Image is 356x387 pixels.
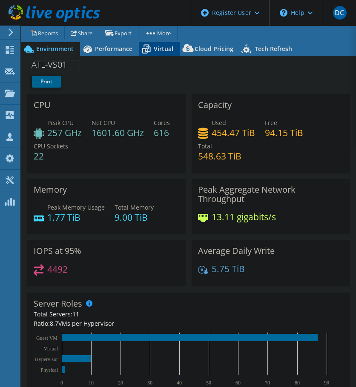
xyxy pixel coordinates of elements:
[47,213,105,222] h4: 1.77 TiB
[115,213,154,222] h4: 9.00 TiB
[28,60,80,69] h1: ATL-VS01
[40,367,58,373] text: Physical
[64,26,99,40] a: Share
[34,142,68,150] span: CPU Sockets
[177,380,182,386] text: 40
[34,310,189,319] div: Total Servers:
[47,203,105,211] span: Peak Memory Usage
[212,264,245,273] h4: 5.75 TiB
[99,26,138,40] a: Export
[118,380,123,386] text: 20
[47,128,82,137] h4: 257 GHz
[147,380,152,386] text: 30
[195,45,233,53] span: Cloud Pricing
[198,185,344,204] h3: Peak Aggregate Network Throughput
[92,119,115,127] span: Net CPU
[34,299,82,308] h3: Server Roles
[255,45,292,53] span: Tech Refresh
[154,45,173,53] span: Virtual
[89,380,94,386] text: 10
[212,128,255,137] h4: 454.47 TiB
[280,9,287,17] svg: \n
[24,26,65,40] a: Reports
[265,380,270,386] text: 70
[92,128,144,137] h4: 1601.60 GHz
[35,356,58,362] text: Hypervisor
[265,119,277,127] span: Free
[36,45,74,53] span: Environment
[34,246,81,256] h3: IOPS at 95%
[212,119,226,127] span: Used
[36,335,57,341] text: Guest VM
[154,119,170,127] span: Cores
[50,319,58,327] span: 8.7
[212,212,276,222] h4: 13.11 gigabits/s
[198,151,241,161] h4: 548.63 TiB
[295,380,300,386] text: 80
[206,380,211,386] text: 50
[47,265,68,274] h4: 4492
[333,6,347,20] span: DC
[198,246,275,256] h3: Average Daily Write
[34,151,68,161] h4: 22
[34,319,344,328] div: Ratio: VMs per Hypervisor
[47,119,74,127] span: Peak CPU
[198,100,232,110] h3: Capacity
[138,26,178,40] a: More
[115,203,154,211] span: Total Memory
[60,380,63,386] text: 0
[34,185,67,194] h3: Memory
[154,128,170,137] h4: 616
[44,346,58,352] text: Virtual
[72,310,79,318] span: 11
[34,100,51,110] h3: CPU
[324,380,329,386] text: 90
[95,45,132,53] span: Performance
[265,128,303,137] h4: 94.15 TiB
[235,380,241,386] text: 60
[198,142,212,150] span: Total
[32,76,61,88] a: Print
